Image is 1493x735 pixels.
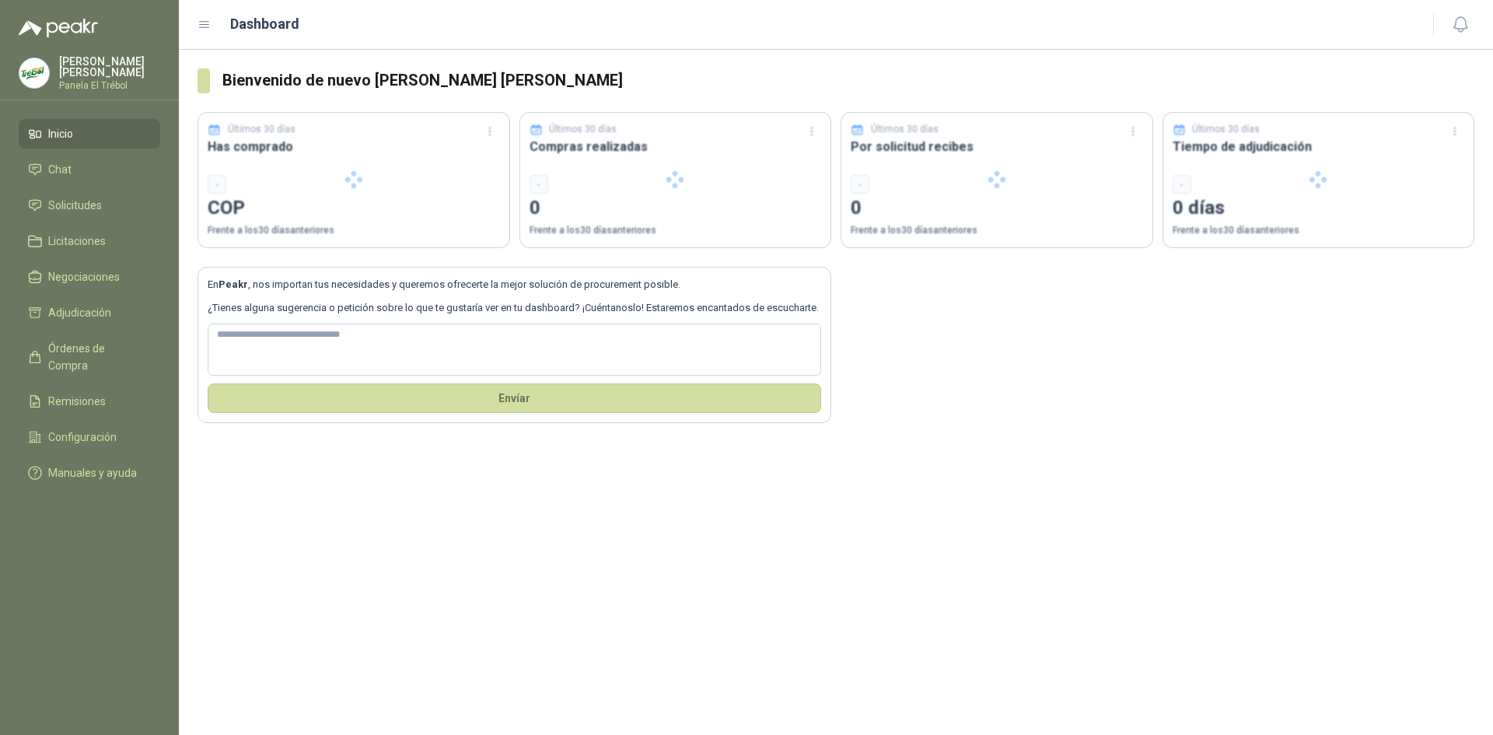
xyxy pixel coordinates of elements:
[48,125,73,142] span: Inicio
[48,464,137,481] span: Manuales y ayuda
[59,56,160,78] p: [PERSON_NAME] [PERSON_NAME]
[19,155,160,184] a: Chat
[19,387,160,416] a: Remisiones
[19,334,160,380] a: Órdenes de Compra
[48,340,145,374] span: Órdenes de Compra
[208,277,821,292] p: En , nos importan tus necesidades y queremos ofrecerte la mejor solución de procurement posible.
[208,300,821,316] p: ¿Tienes alguna sugerencia o petición sobre lo que te gustaría ver en tu dashboard? ¡Cuéntanoslo! ...
[219,278,248,290] b: Peakr
[48,197,102,214] span: Solicitudes
[19,19,98,37] img: Logo peakr
[19,58,49,88] img: Company Logo
[208,383,821,413] button: Envíar
[19,191,160,220] a: Solicitudes
[19,262,160,292] a: Negociaciones
[19,298,160,327] a: Adjudicación
[48,429,117,446] span: Configuración
[48,233,106,250] span: Licitaciones
[19,422,160,452] a: Configuración
[222,68,1474,93] h3: Bienvenido de nuevo [PERSON_NAME] [PERSON_NAME]
[48,268,120,285] span: Negociaciones
[230,13,299,35] h1: Dashboard
[48,161,72,178] span: Chat
[48,393,106,410] span: Remisiones
[19,119,160,149] a: Inicio
[19,458,160,488] a: Manuales y ayuda
[59,81,160,90] p: Panela El Trébol
[48,304,111,321] span: Adjudicación
[19,226,160,256] a: Licitaciones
